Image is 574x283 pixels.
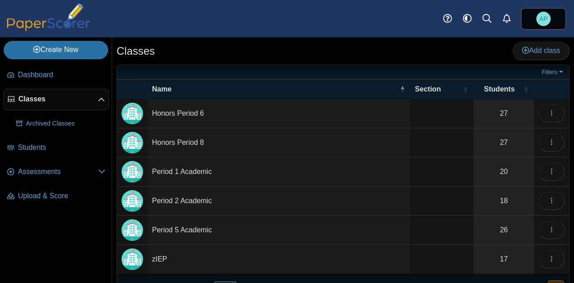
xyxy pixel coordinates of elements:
a: Adam Pianka [521,8,566,30]
span: Students [18,143,105,152]
span: Name [152,85,172,93]
span: Adam Pianka [536,12,551,26]
a: Create New [4,41,108,59]
span: Dashboard [18,70,105,80]
img: Locally created class [122,161,143,183]
span: Section : Activate to sort [463,80,468,99]
span: Add class [522,47,560,54]
a: PaperScorer [4,25,93,32]
img: Locally created class [122,248,143,270]
td: zIEP [148,245,410,274]
a: 27 [474,128,534,157]
a: 18 [474,187,534,215]
span: Classes [18,94,98,104]
a: Assessments [4,161,109,183]
h1: Classes [117,44,155,59]
td: Honors Period 8 [148,128,410,157]
a: Upload & Score [4,186,109,207]
a: Students [4,137,109,159]
a: Archived Classes [13,113,109,135]
span: Adam Pianka [539,16,548,22]
span: Assessments [18,167,98,177]
a: 20 [474,157,534,186]
a: Filters [539,68,567,77]
img: Locally created class [122,219,143,241]
td: Period 1 Academic [148,157,410,187]
span: Upload & Score [18,191,105,201]
span: Section [415,85,441,93]
a: 27 [474,99,534,128]
td: Period 5 Academic [148,216,410,245]
td: Period 2 Academic [148,187,410,216]
a: Dashboard [4,65,109,86]
img: Locally created class [122,190,143,212]
td: Honors Period 6 [148,99,410,128]
img: Locally created class [122,132,143,153]
span: Students [484,85,514,93]
img: Locally created class [122,103,143,124]
span: Archived Classes [26,119,105,128]
a: Classes [4,89,109,110]
a: 26 [474,216,534,244]
img: PaperScorer [4,4,93,31]
a: 17 [474,245,534,274]
span: Students : Activate to sort [523,80,529,99]
a: Alerts [497,9,517,29]
a: Add class [513,42,570,60]
span: Name : Activate to invert sorting [400,80,405,99]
